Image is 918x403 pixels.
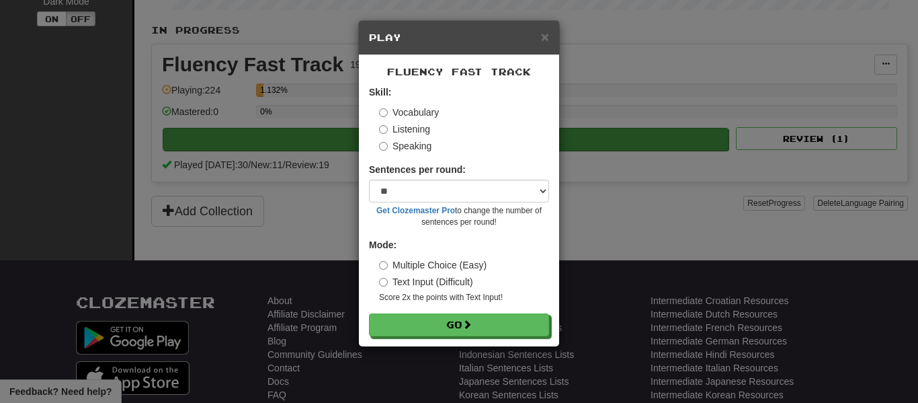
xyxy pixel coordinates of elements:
label: Sentences per round: [369,163,466,176]
label: Text Input (Difficult) [379,275,473,289]
input: Text Input (Difficult) [379,278,388,287]
input: Speaking [379,142,388,151]
input: Listening [379,125,388,134]
label: Listening [379,122,430,136]
button: Go [369,314,549,336]
label: Vocabulary [379,106,439,119]
label: Multiple Choice (Easy) [379,258,487,272]
strong: Skill: [369,87,391,98]
button: Close [541,30,549,44]
label: Speaking [379,139,431,153]
span: × [541,29,549,44]
span: Fluency Fast Track [387,66,531,77]
small: to change the number of sentences per round! [369,205,549,228]
strong: Mode: [369,240,397,250]
h5: Play [369,31,549,44]
input: Multiple Choice (Easy) [379,261,388,270]
input: Vocabulary [379,108,388,117]
a: Get Clozemaster Pro [376,206,455,215]
small: Score 2x the points with Text Input ! [379,292,549,303]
